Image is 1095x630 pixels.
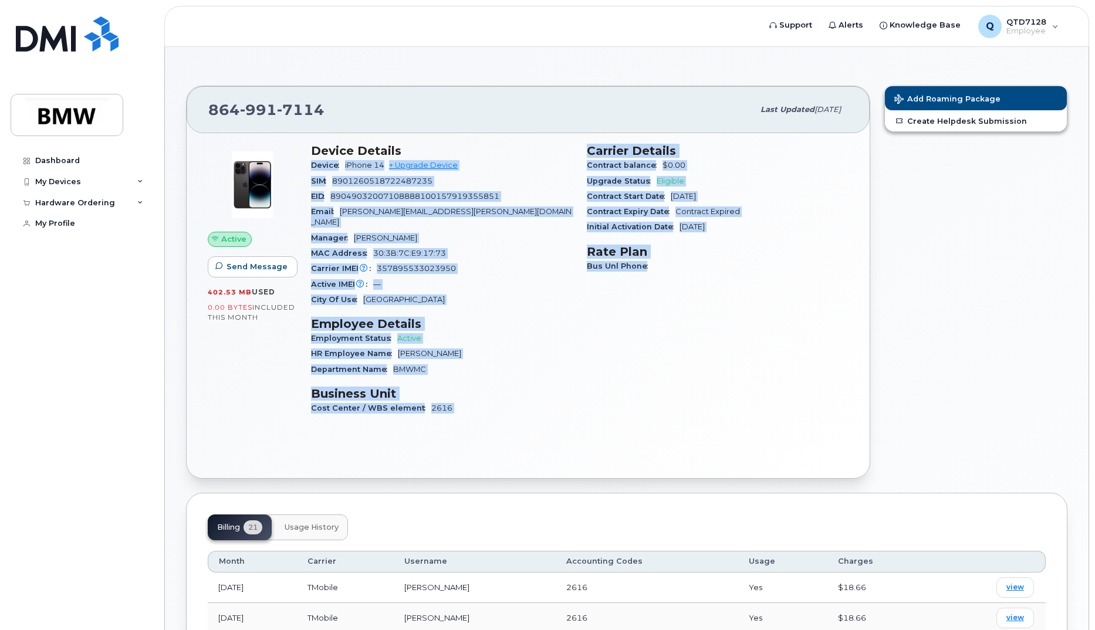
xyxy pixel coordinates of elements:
a: view [996,608,1034,628]
span: Add Roaming Package [894,94,1001,106]
td: TMobile [297,573,394,603]
span: 30:3B:7C:E9:17:73 [373,249,446,258]
span: 2616 [566,613,587,622]
span: Active [221,233,246,245]
span: 89049032007108888100157919355851 [330,192,499,201]
span: [PERSON_NAME][EMAIL_ADDRESS][PERSON_NAME][DOMAIN_NAME] [311,207,572,226]
span: City Of Use [311,295,363,304]
span: Send Message [227,261,288,272]
a: + Upgrade Device [389,161,458,170]
span: 991 [240,101,277,118]
span: Contract Expiry Date [587,207,675,216]
th: Username [394,551,556,572]
iframe: Messenger Launcher [1044,579,1086,621]
span: Usage History [285,523,339,532]
span: iPhone 14 [345,161,384,170]
h3: Carrier Details [587,144,849,158]
button: Send Message [208,256,298,277]
span: Last updated [761,105,815,114]
span: $0.00 [663,161,685,170]
th: Carrier [297,551,394,572]
div: $18.66 [838,612,922,624]
th: Month [208,551,297,572]
span: 864 [208,101,325,118]
span: HR Employee Name [311,349,398,358]
span: BMWMC [393,365,426,374]
span: — [373,280,381,289]
span: Cost Center / WBS element [311,404,431,412]
th: Charges [827,551,933,572]
img: image20231002-3703462-njx0qo.jpeg [217,150,288,220]
span: [PERSON_NAME] [398,349,461,358]
h3: Employee Details [311,317,573,331]
span: view [1006,582,1024,592]
span: [DATE] [671,192,696,201]
span: [GEOGRAPHIC_DATA] [363,295,445,304]
span: 0.00 Bytes [208,303,252,311]
span: 402.53 MB [208,288,252,296]
span: 8901260518722487235 [332,177,432,185]
span: Manager [311,233,354,242]
span: Contract balance [587,161,663,170]
span: EID [311,192,330,201]
h3: Device Details [311,144,573,158]
span: 2616 [431,404,452,412]
span: Bus Unl Phone [587,262,654,270]
td: [PERSON_NAME] [394,573,556,603]
span: Contract Start Date [587,192,671,201]
span: 7114 [277,101,325,118]
a: Create Helpdesk Submission [885,110,1067,131]
span: Upgrade Status [587,177,657,185]
span: Eligible [657,177,684,185]
span: 357895533023950 [377,264,456,273]
td: Yes [738,573,827,603]
span: [DATE] [680,222,705,231]
th: Usage [738,551,827,572]
button: Add Roaming Package [885,86,1067,110]
span: Active IMEI [311,280,373,289]
span: view [1006,612,1024,623]
h3: Business Unit [311,387,573,401]
span: Initial Activation Date [587,222,680,231]
span: Device [311,161,345,170]
h3: Rate Plan [587,245,849,259]
span: SIM [311,177,332,185]
span: Active [397,334,421,343]
span: [PERSON_NAME] [354,233,417,242]
a: view [996,577,1034,598]
span: Email [311,207,340,216]
span: Employment Status [311,334,397,343]
span: [DATE] [815,105,841,114]
span: Department Name [311,365,393,374]
div: $18.66 [838,582,922,593]
th: Accounting Codes [556,551,738,572]
span: used [252,287,275,296]
span: MAC Address [311,249,373,258]
span: Carrier IMEI [311,264,377,273]
span: Contract Expired [675,207,740,216]
td: [DATE] [208,573,297,603]
span: 2616 [566,582,587,592]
